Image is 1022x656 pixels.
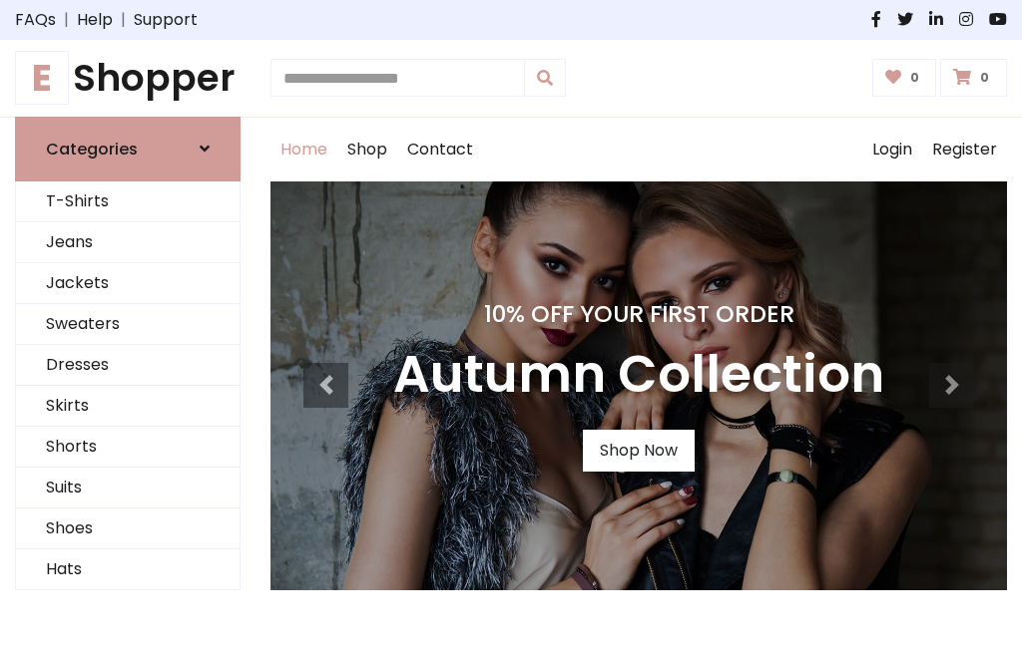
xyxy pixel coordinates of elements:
a: EShopper [15,56,241,101]
a: Jackets [16,263,240,304]
a: Skirts [16,386,240,427]
a: Register [922,118,1007,181]
a: Dresses [16,345,240,386]
span: | [56,8,77,32]
a: 0 [872,59,937,97]
h3: Autumn Collection [393,344,884,406]
a: Shop Now [583,430,695,472]
a: FAQs [15,8,56,32]
span: | [113,8,134,32]
a: Categories [15,117,241,181]
a: Shoes [16,508,240,549]
a: 0 [940,59,1007,97]
a: Sweaters [16,304,240,345]
a: Help [77,8,113,32]
a: Suits [16,468,240,508]
a: Jeans [16,222,240,263]
h1: Shopper [15,56,241,101]
a: Login [862,118,922,181]
a: T-Shirts [16,181,240,222]
a: Contact [397,118,483,181]
h6: Categories [46,140,138,159]
a: Hats [16,549,240,590]
a: Support [134,8,198,32]
span: 0 [905,69,924,87]
a: Shop [337,118,397,181]
span: E [15,51,69,105]
a: Shorts [16,427,240,468]
span: 0 [975,69,994,87]
h4: 10% Off Your First Order [393,300,884,328]
a: Home [270,118,337,181]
